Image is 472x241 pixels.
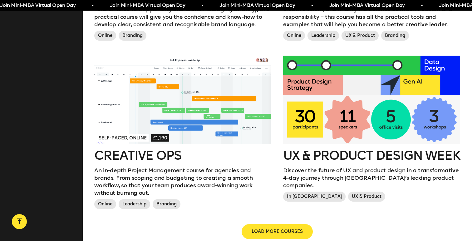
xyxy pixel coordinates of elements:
[94,149,271,162] h2: Creative Ops
[307,31,339,41] span: Leadership
[92,2,93,9] span: •
[283,31,305,41] span: Online
[348,192,385,202] span: UX & Product
[283,167,460,189] p: Discover the future of UX and product design in a transformative 4-day journey through [GEOGRAPHI...
[381,31,409,41] span: Branding
[342,31,379,41] span: UX & Product
[311,2,313,9] span: •
[151,134,169,142] span: £1,190
[283,149,460,162] h2: UX & Product Design Week
[283,56,460,204] a: UX & Product Design WeekDiscover the future of UX and product design in a transformative 4-day jo...
[119,199,150,209] span: Leadership
[94,199,116,209] span: Online
[283,192,346,202] span: In [GEOGRAPHIC_DATA]
[242,224,313,239] button: LOAD MORE COURSES
[201,2,203,9] span: •
[119,31,146,41] span: Branding
[94,31,116,41] span: Online
[252,228,303,235] span: LOAD MORE COURSES
[153,199,180,209] span: Branding
[421,2,422,9] span: •
[97,134,149,142] span: Self-paced, Online
[94,56,271,212] a: Self-paced, Online£1,190Creative OpsAn in-depth Project Management course for agencies and brands...
[94,167,271,197] p: An in-depth Project Management course for agencies and brands. From scoping and budgeting to crea...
